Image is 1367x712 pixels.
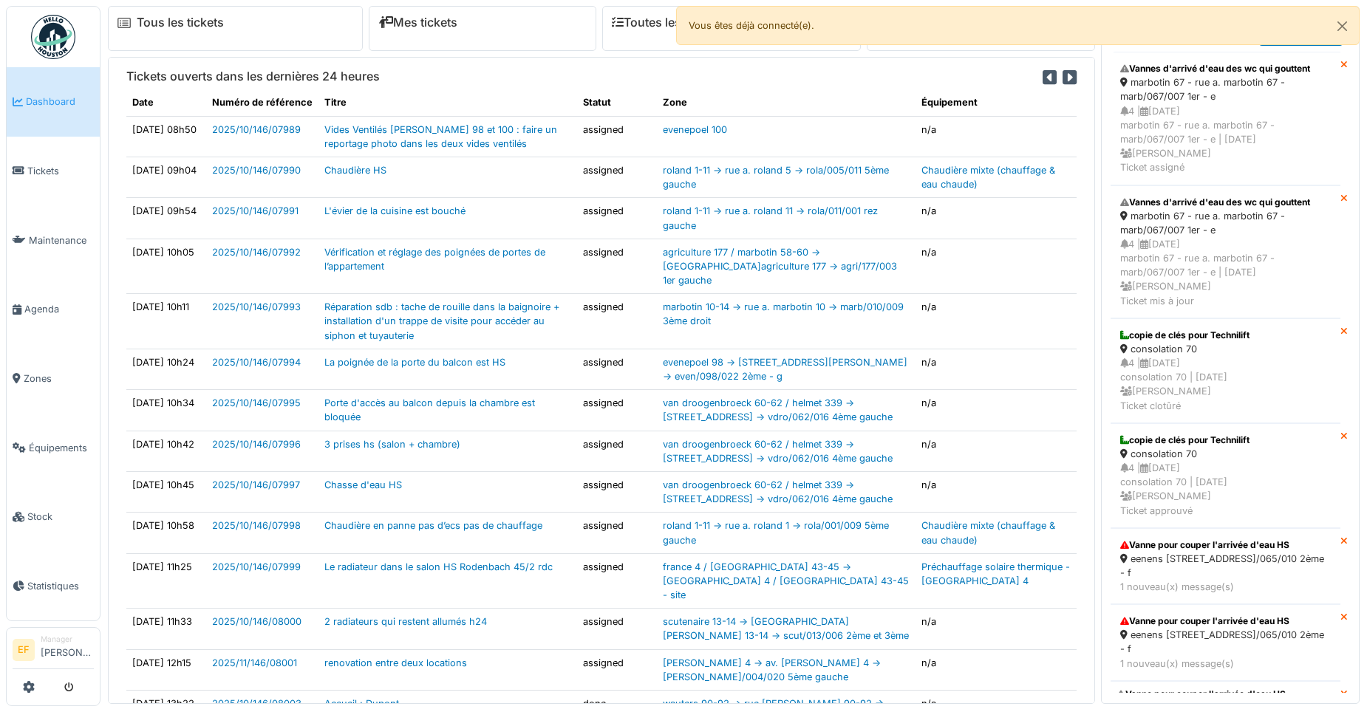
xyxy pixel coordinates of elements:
td: assigned [577,157,657,197]
div: 4 | [DATE] consolation 70 | [DATE] [PERSON_NAME] Ticket clotûré [1120,356,1331,413]
td: [DATE] 11h33 [126,609,206,649]
a: roland 1-11 -> rue a. roland 5 -> rola/005/011 5ème gauche [663,165,889,190]
a: Tickets [7,137,100,206]
a: Réparation sdb : tache de rouille dans la baignoire + installation d'un trappe de visite pour acc... [324,301,559,340]
td: [DATE] 10h34 [126,390,206,431]
th: Date [126,89,206,116]
span: Statistiques [27,579,94,593]
a: Vérification et réglage des poignées de portes de l’appartement [324,247,545,272]
a: Toutes les tâches [612,16,722,30]
a: 2025/10/146/07991 [212,205,299,216]
a: Maintenance [7,205,100,275]
div: Manager [41,634,94,645]
a: [PERSON_NAME] 4 -> av. [PERSON_NAME] 4 -> [PERSON_NAME]/004/020 5ème gauche [663,657,881,682]
td: assigned [577,553,657,609]
div: copie de clés pour Technilift [1120,329,1331,342]
td: assigned [577,649,657,690]
h6: Tickets ouverts dans les dernières 24 heures [126,69,380,83]
a: france 4 / [GEOGRAPHIC_DATA] 43-45 -> [GEOGRAPHIC_DATA] 4 / [GEOGRAPHIC_DATA] 43-45 - site [663,561,909,600]
div: eenens [STREET_ADDRESS]/065/010 2ème - f [1120,628,1331,656]
td: n/a [916,349,1077,389]
a: L'évier de la cuisine est bouché [324,205,466,216]
a: van droogenbroeck 60-62 / helmet 339 -> [STREET_ADDRESS] -> vdro/062/016 4ème gauche [663,439,893,464]
a: Chasse d'eau HS [324,479,402,490]
a: copie de clés pour Technilift consolation 70 4 |[DATE]consolation 70 | [DATE] [PERSON_NAME]Ticket... [1111,318,1340,423]
td: assigned [577,198,657,239]
td: assigned [577,349,657,389]
div: eenens [STREET_ADDRESS]/065/010 2ème - f [1120,552,1331,580]
a: 2 radiateurs qui restent allumés h24 [324,616,487,627]
a: 2025/10/146/07993 [212,301,301,312]
td: [DATE] 11h25 [126,553,206,609]
a: 2025/10/146/08003 [212,698,301,709]
td: n/a [916,431,1077,471]
td: assigned [577,431,657,471]
a: Agenda [7,275,100,344]
td: assigned [577,294,657,349]
div: 4 | [DATE] marbotin 67 - rue a. marbotin 67 - marb/067/007 1er - e | [DATE] [PERSON_NAME] Ticket ... [1120,104,1331,175]
a: Préchauffage solaire thermique - [GEOGRAPHIC_DATA] 4 [921,561,1070,586]
button: Close [1326,7,1359,46]
a: van droogenbroeck 60-62 / helmet 339 -> [STREET_ADDRESS] -> vdro/062/016 4ème gauche [663,397,893,422]
a: 2025/10/146/07999 [212,561,301,572]
div: 1 nouveau(x) message(s) [1120,580,1331,594]
a: Zones [7,344,100,414]
td: n/a [916,649,1077,690]
td: [DATE] 09h04 [126,157,206,197]
a: copie de clés pour Technilift consolation 70 4 |[DATE]consolation 70 | [DATE] [PERSON_NAME]Ticket... [1111,423,1340,528]
a: 2025/10/146/07995 [212,397,301,408]
th: Statut [577,89,657,116]
td: n/a [916,390,1077,431]
a: 2025/10/146/08000 [212,616,301,627]
span: Maintenance [29,233,94,247]
a: marbotin 10-14 -> rue a. marbotin 10 -> marb/010/009 3ème droit [663,301,904,326]
td: n/a [916,239,1077,294]
div: consolation 70 [1120,342,1331,356]
a: renovation entre deux locations [324,657,467,668]
a: 2025/10/146/07996 [212,439,301,450]
span: Tickets [27,164,94,178]
a: Stock [7,482,100,552]
a: roland 1-11 -> rue a. roland 1 -> rola/001/009 5ème gauche [663,520,889,545]
td: [DATE] 09h54 [126,198,206,239]
a: Chaudière en panne pas d’ecs pas de chauffage [324,520,542,531]
td: n/a [916,609,1077,649]
td: [DATE] 10h58 [126,513,206,553]
a: Chaudière HS [324,165,386,176]
li: [PERSON_NAME] [41,634,94,665]
div: Vannes d'arrivé d'eau des wc qui gouttent [1120,62,1331,75]
div: marbotin 67 - rue a. marbotin 67 - marb/067/007 1er - e [1120,75,1331,103]
span: Agenda [24,302,94,316]
span: Dashboard [26,95,94,109]
a: van droogenbroeck 60-62 / helmet 339 -> [STREET_ADDRESS] -> vdro/062/016 4ème gauche [663,479,893,504]
th: Titre [318,89,577,116]
a: La poignée de la porte du balcon est HS [324,357,505,368]
td: assigned [577,609,657,649]
td: assigned [577,390,657,431]
img: Badge_color-CXgf-gQk.svg [31,15,75,59]
td: [DATE] 10h42 [126,431,206,471]
a: Statistiques [7,552,100,621]
div: Vous êtes déjà connecté(e). [676,6,1360,45]
span: Équipements [29,441,94,455]
a: 2025/11/146/08001 [212,657,297,668]
a: Dashboard [7,67,100,137]
a: evenepoel 98 -> [STREET_ADDRESS][PERSON_NAME] -> even/098/022 2ème - g [663,357,907,382]
td: assigned [577,116,657,157]
td: [DATE] 10h05 [126,239,206,294]
a: Mes tickets [378,16,457,30]
td: n/a [916,198,1077,239]
span: Stock [27,510,94,524]
a: evenepoel 100 [663,124,727,135]
div: Vanne pour couper l'arrivée d'eau HS [1120,615,1331,628]
td: [DATE] 12h15 [126,649,206,690]
a: 3 prises hs (salon + chambre) [324,439,460,450]
a: Vanne pour couper l'arrivée d'eau HS eenens [STREET_ADDRESS]/065/010 2ème - f 1 nouveau(x) messag... [1111,604,1340,681]
a: Porte d'accès au balcon depuis la chambre est bloquée [324,397,535,422]
div: 4 | [DATE] consolation 70 | [DATE] [PERSON_NAME] Ticket approuvé [1120,461,1331,518]
a: Tous les tickets [137,16,224,30]
a: 2025/10/146/07992 [212,247,301,258]
a: Vanne pour couper l'arrivée d'eau HS eenens [STREET_ADDRESS]/065/010 2ème - f 1 nouveau(x) messag... [1111,528,1340,605]
a: 2025/10/146/07989 [212,124,301,135]
td: [DATE] 10h24 [126,349,206,389]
